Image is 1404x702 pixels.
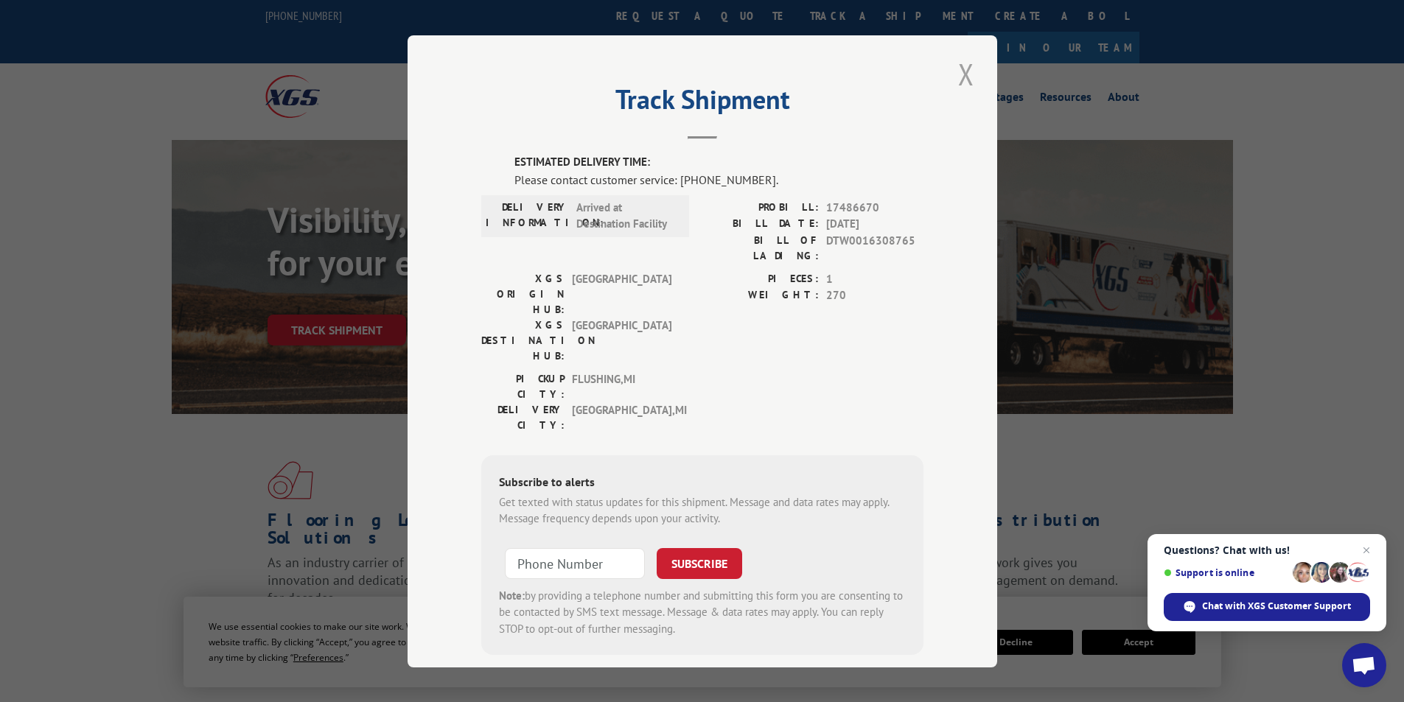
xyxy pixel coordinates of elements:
span: [GEOGRAPHIC_DATA] , MI [572,401,671,432]
span: 270 [826,287,923,304]
a: Open chat [1342,643,1386,687]
label: DELIVERY INFORMATION: [486,199,569,232]
label: DELIVERY CITY: [481,401,565,432]
div: Subscribe to alerts [499,472,906,494]
input: Phone Number [505,547,645,578]
span: Support is online [1164,567,1288,578]
label: BILL OF LADING: [702,232,819,263]
label: BILL DATE: [702,216,819,233]
span: Arrived at Destination Facility [576,199,676,232]
label: PIECES: [702,270,819,287]
label: PROBILL: [702,199,819,216]
div: Get texted with status updates for this shipment. Message and data rates may apply. Message frequ... [499,494,906,527]
button: Close modal [954,54,979,94]
label: WEIGHT: [702,287,819,304]
span: FLUSHING , MI [572,371,671,401]
div: by providing a telephone number and submitting this form you are consenting to be contacted by SM... [499,587,906,637]
div: Please contact customer service: [PHONE_NUMBER]. [514,170,923,188]
strong: Note: [499,588,525,602]
button: SUBSCRIBE [657,547,742,578]
span: Questions? Chat with us! [1164,544,1370,556]
span: DTW0016308765 [826,232,923,263]
label: ESTIMATED DELIVERY TIME: [514,154,923,171]
label: PICKUP CITY: [481,371,565,401]
span: [GEOGRAPHIC_DATA] [572,270,671,317]
label: XGS DESTINATION HUB: [481,317,565,363]
span: Chat with XGS Customer Support [1202,600,1351,613]
span: [DATE] [826,216,923,233]
span: 1 [826,270,923,287]
h2: Track Shipment [481,89,923,117]
span: [GEOGRAPHIC_DATA] [572,317,671,363]
label: XGS ORIGIN HUB: [481,270,565,317]
span: Chat with XGS Customer Support [1164,593,1370,621]
span: 17486670 [826,199,923,216]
